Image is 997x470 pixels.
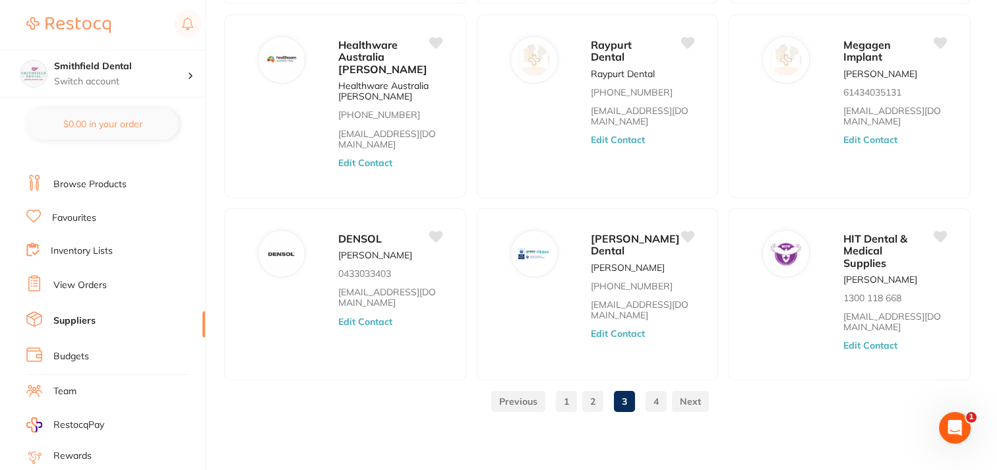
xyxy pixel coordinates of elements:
[20,61,47,87] img: Smithfield Dental
[591,134,645,145] button: Edit Contact
[591,262,665,273] p: [PERSON_NAME]
[53,279,107,292] a: View Orders
[54,60,187,73] h4: Smithfield Dental
[26,417,42,432] img: RestocqPay
[53,178,127,191] a: Browse Products
[591,328,645,339] button: Edit Contact
[591,69,655,79] p: Raypurt Dental
[591,232,680,257] span: [PERSON_NAME] Dental
[843,105,946,127] a: [EMAIL_ADDRESS][DOMAIN_NAME]
[338,250,412,260] p: [PERSON_NAME]
[843,134,897,145] button: Edit Contact
[843,340,897,351] button: Edit Contact
[338,158,392,168] button: Edit Contact
[51,245,113,258] a: Inventory Lists
[591,299,694,320] a: [EMAIL_ADDRESS][DOMAIN_NAME]
[53,419,104,432] span: RestocqPay
[771,238,802,270] img: HIT Dental & Medical Supplies
[26,10,111,40] a: Restocq Logo
[338,316,392,327] button: Edit Contact
[518,238,550,270] img: Erskine Dental
[338,38,427,76] span: Healthware Australia [PERSON_NAME]
[266,44,297,76] img: Healthware Australia Ridley
[26,417,104,432] a: RestocqPay
[966,412,977,423] span: 1
[771,44,802,76] img: Megagen Implant
[843,87,901,98] p: 61434035131
[338,109,420,120] p: [PHONE_NUMBER]
[843,232,907,270] span: HIT Dental & Medical Supplies
[591,87,673,98] p: [PHONE_NUMBER]
[53,450,92,463] a: Rewards
[338,287,441,308] a: [EMAIL_ADDRESS][DOMAIN_NAME]
[338,268,391,279] p: 0433033403
[53,314,96,328] a: Suppliers
[843,38,891,63] span: Megagen Implant
[26,108,179,140] button: $0.00 in your order
[843,274,917,285] p: [PERSON_NAME]
[939,412,971,444] iframe: Intercom live chat
[614,388,635,415] a: 3
[338,232,382,245] span: DENSOL
[591,38,632,63] span: Raypurt Dental
[646,388,667,415] a: 4
[53,350,89,363] a: Budgets
[591,105,694,127] a: [EMAIL_ADDRESS][DOMAIN_NAME]
[52,212,96,225] a: Favourites
[338,129,441,150] a: [EMAIL_ADDRESS][DOMAIN_NAME]
[53,385,76,398] a: Team
[843,311,946,332] a: [EMAIL_ADDRESS][DOMAIN_NAME]
[591,281,673,291] p: [PHONE_NUMBER]
[582,388,603,415] a: 2
[556,388,577,415] a: 1
[518,44,550,76] img: Raypurt Dental
[338,80,441,102] p: Healthware Australia [PERSON_NAME]
[266,238,297,270] img: DENSOL
[843,69,917,79] p: [PERSON_NAME]
[26,17,111,33] img: Restocq Logo
[843,293,901,303] p: 1300 118 668
[54,75,187,88] p: Switch account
